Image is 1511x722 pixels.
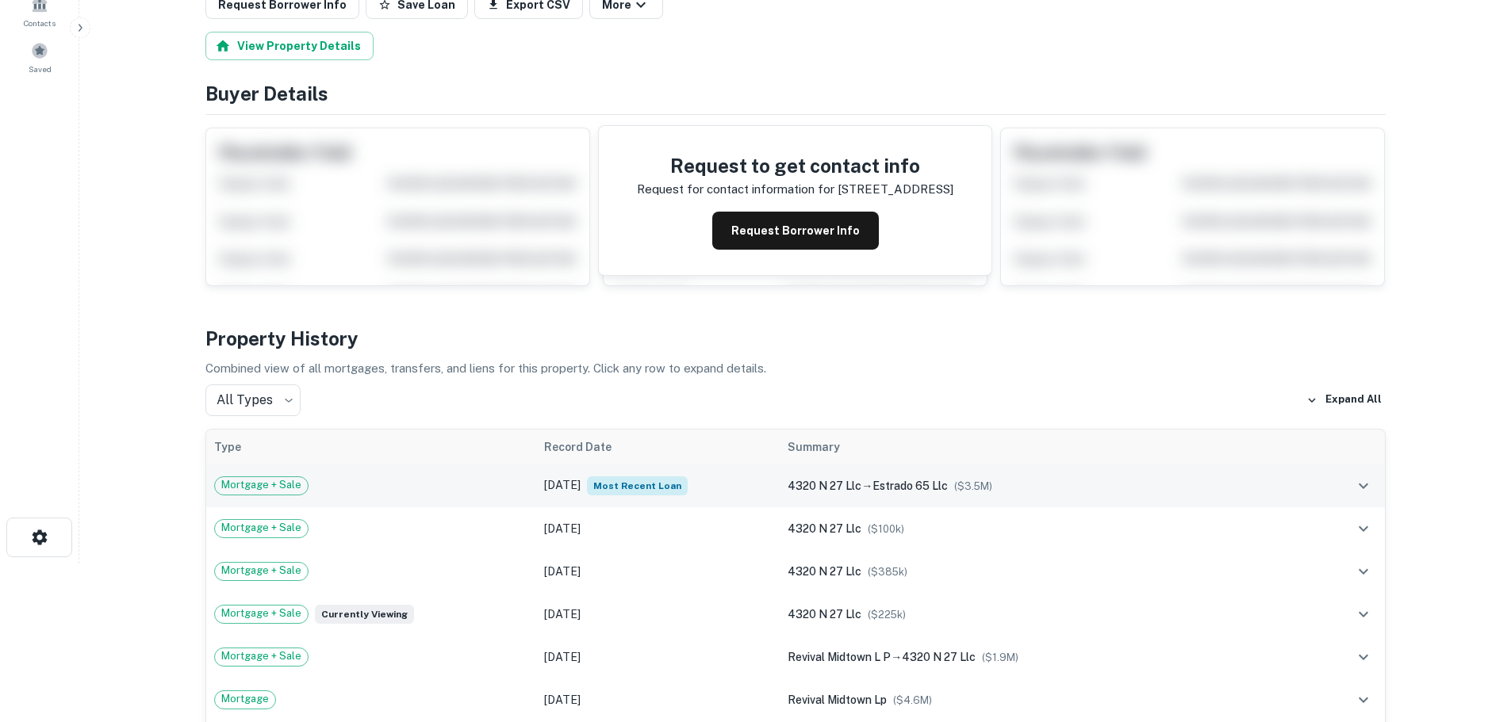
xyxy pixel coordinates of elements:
span: ($ 385k ) [868,566,907,578]
span: ($ 4.6M ) [893,694,932,706]
button: Expand All [1302,388,1386,412]
span: 4320 n 27 llc [788,522,861,535]
span: Mortgage + Sale [215,477,308,493]
div: All Types [205,384,301,416]
span: revival midtown lp [788,693,887,706]
div: → [788,648,1310,666]
th: Summary [780,430,1318,464]
span: Most Recent Loan [587,476,688,495]
td: [DATE] [536,593,780,636]
div: → [788,477,1310,495]
td: [DATE] [536,464,780,507]
iframe: Chat Widget [1432,595,1511,671]
span: 4320 n 27 llc [788,479,861,492]
button: View Property Details [205,32,374,60]
p: Combined view of all mortgages, transfers, and liens for this property. Click any row to expand d... [205,359,1386,378]
td: [DATE] [536,636,780,678]
span: Currently viewing [315,605,414,624]
span: ($ 100k ) [868,523,904,535]
h4: Buyer Details [205,79,1386,108]
a: Saved [5,36,75,78]
p: Request for contact information for [637,180,834,199]
button: expand row [1350,515,1377,542]
th: Type [206,430,536,464]
span: 4320 n 27 llc [788,565,861,578]
span: Mortgage + Sale [215,605,308,621]
span: Mortgage [215,691,275,707]
span: Saved [29,63,52,75]
span: Mortgage + Sale [215,563,308,579]
h4: Request to get contact info [637,151,953,180]
td: [DATE] [536,550,780,593]
p: [STREET_ADDRESS] [838,180,953,199]
button: expand row [1350,601,1377,628]
td: [DATE] [536,678,780,721]
td: [DATE] [536,507,780,550]
span: Mortgage + Sale [215,520,308,536]
button: expand row [1350,472,1377,499]
button: expand row [1350,644,1377,670]
span: Mortgage + Sale [215,648,308,664]
span: estrado 65 llc [872,479,948,492]
span: 4320 n 27 llc [902,651,976,663]
h4: Property History [205,324,1386,353]
span: revival midtown l p [788,651,891,663]
span: ($ 1.9M ) [982,651,1018,663]
button: expand row [1350,686,1377,713]
button: expand row [1350,558,1377,585]
th: Record Date [536,430,780,464]
button: Request Borrower Info [712,212,879,250]
span: Contacts [24,17,56,29]
span: ($ 225k ) [868,609,906,621]
span: 4320 n 27 llc [788,608,861,621]
span: ($ 3.5M ) [954,480,992,492]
